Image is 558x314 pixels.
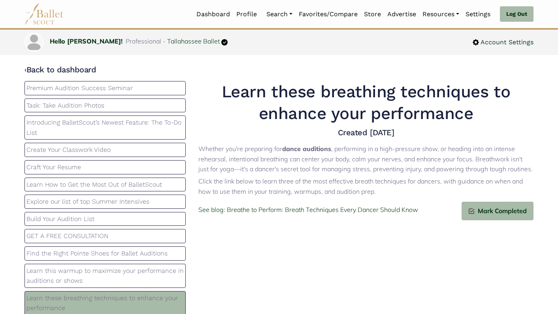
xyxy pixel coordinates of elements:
p: Craft Your Resume [26,162,184,172]
p: GET A FREE CONSULTATION [26,231,184,241]
code: ‹ [25,64,26,74]
span: Professional [126,37,161,45]
a: Tallahassee Ballet [167,37,220,45]
a: ‹Back to dashboard [25,65,96,74]
p: Premium Audition Success Seminar [26,83,184,93]
p: Learn this warmup to maximize your performance in auditions or shows [26,266,184,286]
p: Whether you're preparing for , performing in a high-pressure show, or heading into an intense reh... [198,144,533,174]
a: Store [361,6,384,23]
p: Learn these breathing techniques to enhance your performance [26,293,184,313]
p: Create Your Classwork Video [26,145,184,155]
strong: dance auditions [282,145,331,153]
p: Build Your Audition List [26,214,184,224]
a: Favorites/Compare [296,6,361,23]
p: Explore our list of top Summer Intensives [26,197,184,207]
a: See blog: Breathe to Perform: Breath Techniques Every Dancer Should Know [198,205,418,215]
h1: Learn these breathing techniques to enhance your performance [198,81,533,124]
h4: Created [DATE] [198,127,533,138]
img: profile picture [25,34,43,51]
span: - [163,37,166,45]
a: Hello [PERSON_NAME]! [50,37,123,45]
a: Account Settings [473,37,533,47]
p: Find the Right Pointe Shoes for Ballet Auditions [26,248,184,259]
span: Mark Completed [475,206,527,216]
p: Task: Take Audition Photos [26,100,184,111]
a: Dashboard [193,6,233,23]
p: Learn How to Get the Most Out of BalletScout [26,180,184,190]
a: Profile [233,6,260,23]
span: Account Settings [479,37,533,47]
a: Settings [462,6,494,23]
p: Introducing BalletScout’s Newest Feature: The To-Do List [26,117,184,138]
a: Resources [419,6,462,23]
p: Click the link below to learn three of the most effective breath techniques for dancers, with gui... [198,176,533,197]
a: Search [263,6,296,23]
a: Log Out [500,6,533,22]
a: Advertise [384,6,419,23]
